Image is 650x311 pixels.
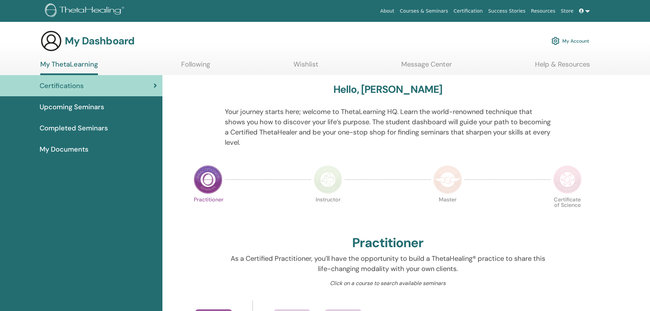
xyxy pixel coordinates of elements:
[194,197,222,226] p: Practitioner
[551,33,589,48] a: My Account
[65,35,134,47] h3: My Dashboard
[486,5,528,17] a: Success Stories
[45,3,127,19] img: logo.png
[40,81,84,91] span: Certifications
[558,5,576,17] a: Store
[352,235,423,251] h2: Practitioner
[194,165,222,194] img: Practitioner
[40,102,104,112] span: Upcoming Seminars
[40,144,88,154] span: My Documents
[397,5,451,17] a: Courses & Seminars
[433,197,462,226] p: Master
[553,165,582,194] img: Certificate of Science
[225,253,551,274] p: As a Certified Practitioner, you’ll have the opportunity to build a ThetaHealing® practice to sha...
[225,279,551,287] p: Click on a course to search available seminars
[181,60,210,73] a: Following
[553,197,582,226] p: Certificate of Science
[535,60,590,73] a: Help & Resources
[225,107,551,147] p: Your journey starts here; welcome to ThetaLearning HQ. Learn the world-renowned technique that sh...
[551,35,560,47] img: cog.svg
[314,197,342,226] p: Instructor
[40,123,108,133] span: Completed Seminars
[433,165,462,194] img: Master
[40,30,62,52] img: generic-user-icon.jpg
[40,60,98,75] a: My ThetaLearning
[314,165,342,194] img: Instructor
[528,5,558,17] a: Resources
[401,60,452,73] a: Message Center
[333,83,443,96] h3: Hello, [PERSON_NAME]
[451,5,485,17] a: Certification
[377,5,397,17] a: About
[293,60,318,73] a: Wishlist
